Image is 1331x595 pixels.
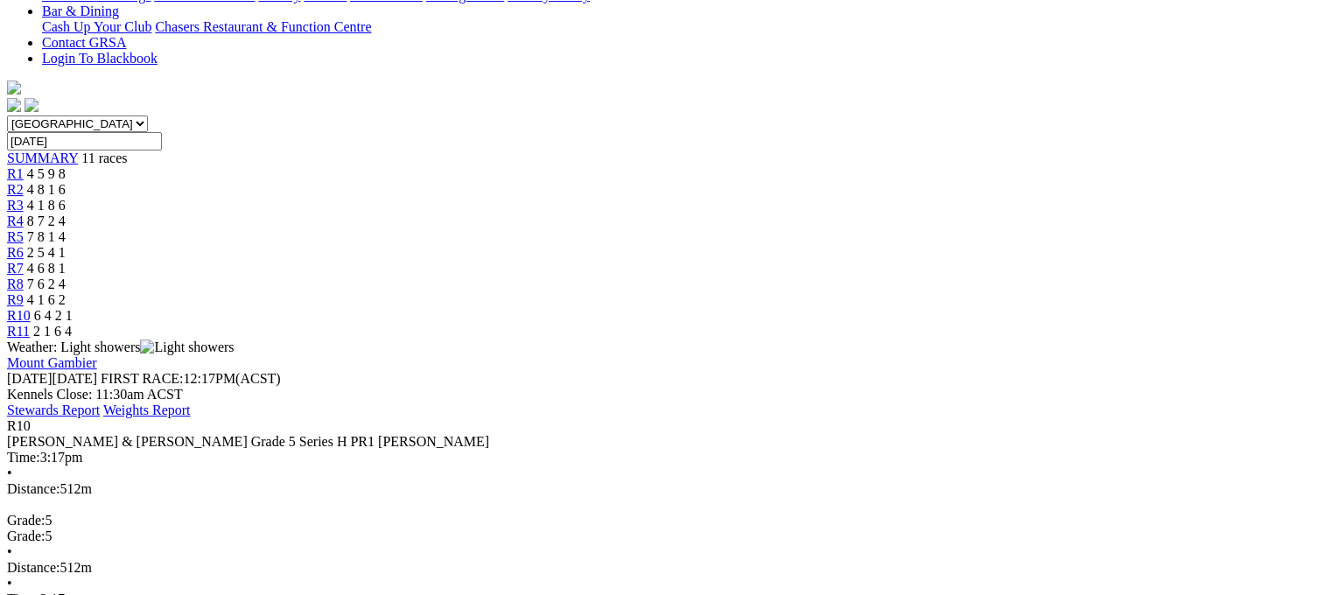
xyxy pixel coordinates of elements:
a: R10 [7,308,31,323]
span: Distance: [7,481,60,496]
span: • [7,576,12,591]
a: R1 [7,166,24,181]
span: 11 races [81,150,127,165]
div: Bar & Dining [42,19,1324,35]
a: Weights Report [103,402,191,417]
a: R4 [7,213,24,228]
span: 4 6 8 1 [27,261,66,276]
a: SUMMARY [7,150,78,165]
span: 12:17PM(ACST) [101,371,281,386]
div: Kennels Close: 11:30am ACST [7,387,1324,402]
span: R10 [7,418,31,433]
img: twitter.svg [25,98,39,112]
a: R2 [7,182,24,197]
span: 7 6 2 4 [27,276,66,291]
div: 5 [7,513,1324,528]
a: Bar & Dining [42,3,119,18]
span: • [7,465,12,480]
span: 8 7 2 4 [27,213,66,228]
span: FIRST RACE: [101,371,183,386]
img: facebook.svg [7,98,21,112]
span: 2 1 6 4 [33,324,72,339]
span: 6 4 2 1 [34,308,73,323]
a: R5 [7,229,24,244]
div: 512m [7,560,1324,576]
span: [DATE] [7,371,97,386]
span: 4 8 1 6 [27,182,66,197]
a: Contact GRSA [42,35,126,50]
div: 5 [7,528,1324,544]
a: R6 [7,245,24,260]
div: 3:17pm [7,450,1324,465]
a: Stewards Report [7,402,100,417]
span: 4 1 8 6 [27,198,66,213]
a: R8 [7,276,24,291]
a: R3 [7,198,24,213]
span: Time: [7,450,40,465]
span: 2 5 4 1 [27,245,66,260]
span: • [7,544,12,559]
img: Light showers [140,339,234,355]
input: Select date [7,132,162,150]
img: logo-grsa-white.png [7,80,21,94]
span: Grade: [7,513,46,528]
span: [DATE] [7,371,53,386]
a: Login To Blackbook [42,51,158,66]
a: R7 [7,261,24,276]
a: Mount Gambier [7,355,97,370]
span: 4 1 6 2 [27,292,66,307]
a: Chasers Restaurant & Function Centre [155,19,371,34]
a: R9 [7,292,24,307]
span: 7 8 1 4 [27,229,66,244]
span: Grade: [7,528,46,543]
a: R11 [7,324,30,339]
div: [PERSON_NAME] & [PERSON_NAME] Grade 5 Series H PR1 [PERSON_NAME] [7,434,1324,450]
span: Weather: Light showers [7,339,235,354]
div: 512m [7,481,1324,497]
span: Distance: [7,560,60,575]
span: 4 5 9 8 [27,166,66,181]
a: Cash Up Your Club [42,19,151,34]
